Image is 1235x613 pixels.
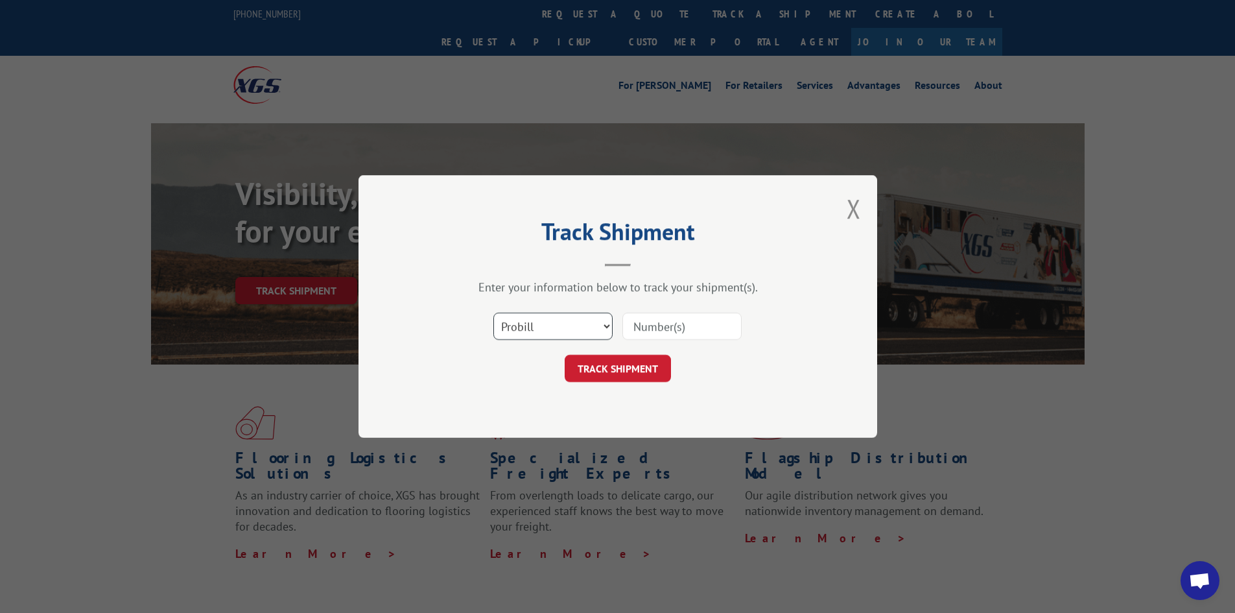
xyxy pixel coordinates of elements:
[423,222,812,247] h2: Track Shipment
[1181,561,1219,600] div: Open chat
[847,191,861,226] button: Close modal
[622,313,742,340] input: Number(s)
[565,355,671,382] button: TRACK SHIPMENT
[423,280,812,294] div: Enter your information below to track your shipment(s).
